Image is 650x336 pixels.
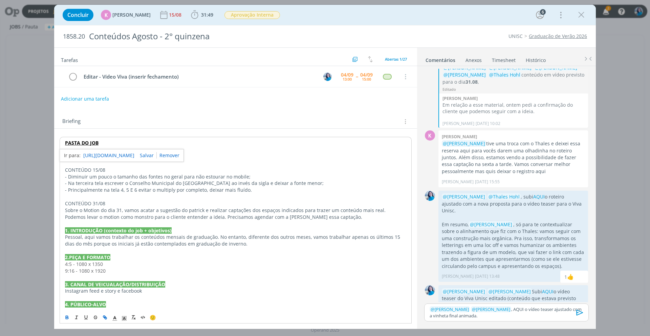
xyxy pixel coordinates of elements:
span: @[PERSON_NAME] [443,71,486,78]
span: @[PERSON_NAME] [470,221,512,228]
div: K [425,130,435,141]
span: [PERSON_NAME] [112,13,151,17]
p: , AQUI o vídeo teaser ajustado com a vinheta final animada. [430,306,583,319]
p: Pessoal, aqui vamos trabalhar os conteúdos mensais de graduação. No entanto, diferente dos outros... [65,234,406,247]
span: 1858.20 [63,33,85,40]
p: Instagram feed e story e facebook [65,288,406,294]
p: - Principalmente na tela 4, 5 E 6 evitar o multiply por completo, deixar mais fluído. [65,187,406,193]
img: E [425,285,435,295]
button: 🙂 [148,313,157,321]
a: Comentários [425,54,456,64]
div: 1 [564,273,567,280]
img: E [425,191,435,201]
span: [DATE] 13:48 [475,273,500,279]
div: K [101,10,111,20]
p: - Diminuir um pouco o tamanho das fontes no geral para não estourar no mobile; [65,173,406,180]
strong: 31.08 [465,79,478,85]
p: Sobre o Motion do dia 31, vamos acatar a sugestão do patrick e realizar captações dos espaços ind... [65,207,406,220]
span: 4:5 - 1080 x 1350 [65,261,103,267]
span: @Thales Hohl [489,71,520,78]
span: [DATE] 15:55 [475,179,500,185]
strong: 3. CANAL DE VEICUALAÇÃO/DISTRIBUIÇÃO [65,281,165,288]
a: PASTA DO JOB [65,140,99,146]
div: 04/09 [341,72,353,77]
p: , subi o roteiro ajustado com a nova proposta para o vídeo teaser para o Viva Unisc. [442,193,585,214]
span: @[PERSON_NAME] [489,288,531,295]
span: 9:16 - 1080 x 1920 [65,268,107,274]
a: [URL][DOMAIN_NAME] [83,151,134,160]
strong: 4. PÚBLICO-ALVO [65,301,106,308]
p: CONTEÚDO 15/08 [65,167,406,173]
button: E [322,71,332,82]
a: AQUI [542,288,554,295]
strong: 2.PEÇA E FORMATO [65,254,110,260]
a: Timesheet [492,54,516,64]
div: Editar - Vídeo Viva (inserir fechamento) [81,72,317,81]
span: Editado [442,87,456,92]
p: - Na terceira tela escrever o Conselho Municipal do [GEOGRAPHIC_DATA] ao invés da sigla e deixar ... [65,180,406,187]
span: -- [356,74,358,79]
span: @ [472,306,476,312]
div: Conteúdos Agosto - 2° quinzena [86,28,366,45]
span: [PERSON_NAME] [472,306,510,312]
span: Briefing [62,117,81,126]
span: Tarefas [61,55,78,63]
button: 6 [535,9,545,20]
span: Cor de Fundo [120,313,129,321]
span: @[PERSON_NAME] [443,193,485,200]
p: conteúdo em vídeo previsto para o dia , [442,64,585,85]
span: @Thales Hohl [489,193,520,200]
div: 15/08 [169,13,183,17]
div: 04/09 [360,72,373,77]
p: [PERSON_NAME] [442,179,474,185]
a: UNISC [508,33,523,39]
div: 13:00 [343,77,352,81]
img: E [323,72,332,81]
button: K[PERSON_NAME] [101,10,151,20]
a: Graduação de Verão 2026 [529,33,587,39]
div: @@1099413@@ @@1096106@@ @@1047192@@ @@1052021@@ @@945715@@ conteúdo em vídeo previsto para o dia ... [442,64,585,85]
span: @ [431,306,435,312]
a: AQUI [533,193,545,200]
span: [DATE] 10:02 [476,121,500,127]
p: Subi o vídeo teaser do Viva Unisc editado (conteúdo que estava previsto para 31/08). [442,288,585,309]
button: Aprovação Interna [224,11,280,19]
p: tive uma troca com o Thales e deixei essa reserva aqui para vocês darem uma olhadinha no roteiro ... [442,140,585,175]
div: Anexos [465,57,482,64]
strong: 1. INTRODUÇÃO (contexto do job + objetivos) [65,227,172,234]
p: [PERSON_NAME] [442,121,474,127]
span: Abertas 1/27 [385,57,407,62]
span: 31:49 [201,12,213,18]
b: [PERSON_NAME] [442,95,478,101]
span: 🙂 [150,314,156,321]
span: [PERSON_NAME] [431,306,469,312]
a: Histórico [525,54,546,64]
img: arrow-down-up.svg [368,56,373,62]
span: Cor do Texto [110,313,120,321]
div: 6 [540,9,546,15]
span: Concluir [67,12,89,18]
p: [PERSON_NAME] [442,273,474,279]
div: 15:00 [362,77,371,81]
p: Em resumo, , só para te contextualizar sobre o alinhamento que fiz com o Thales: vamos seguir com... [442,221,585,270]
button: Concluir [63,9,93,21]
p: Em relação a esse material, ontem pedi a confirmação do cliente que podemos seguir com a ideia. [442,102,585,114]
span: @[PERSON_NAME] [443,140,485,147]
p: CONTEÚDO 31/08 [65,200,406,207]
div: dialog [54,5,596,329]
button: 31:49 [189,9,215,20]
div: Karoline Arend [567,273,574,281]
b: [PERSON_NAME] [442,133,477,140]
span: @[PERSON_NAME] [443,288,485,295]
button: Adicionar uma tarefa [61,93,109,105]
